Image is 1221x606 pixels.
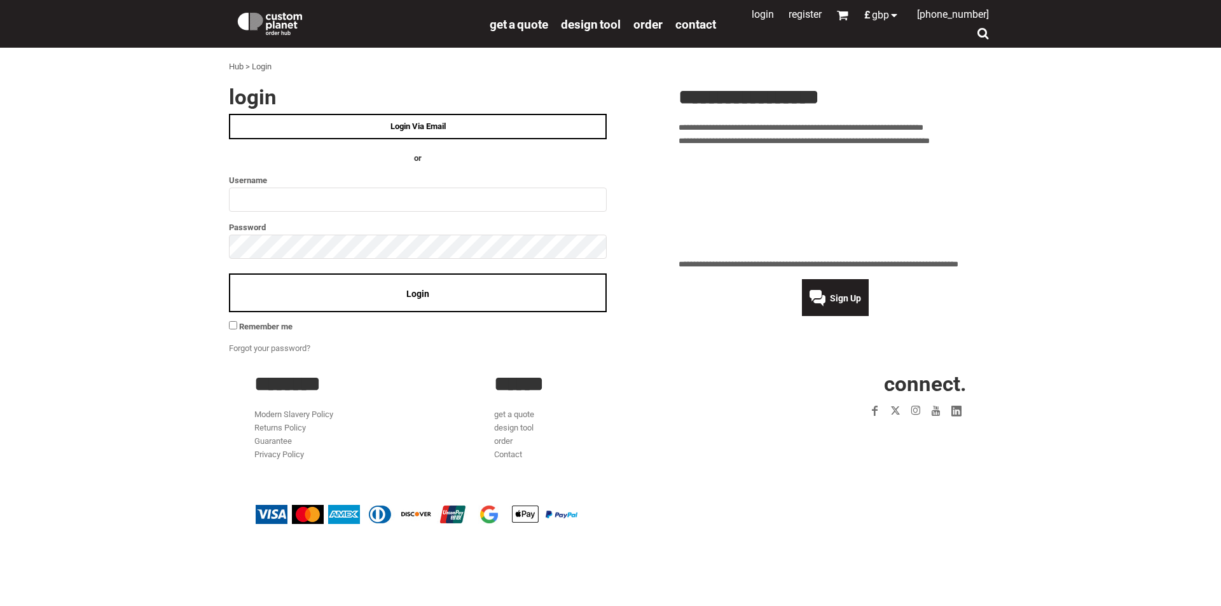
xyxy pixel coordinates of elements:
[245,60,250,74] div: >
[229,86,607,107] h2: Login
[864,10,872,20] span: £
[292,505,324,524] img: Mastercard
[229,220,607,235] label: Password
[791,429,967,444] iframe: Customer reviews powered by Trustpilot
[633,17,663,31] a: order
[364,505,396,524] img: Diners Club
[390,121,446,131] span: Login Via Email
[473,505,505,524] img: Google Pay
[752,8,774,20] a: Login
[254,450,304,459] a: Privacy Policy
[490,17,548,32] span: get a quote
[494,450,522,459] a: Contact
[328,505,360,524] img: American Express
[675,17,716,32] span: Contact
[229,321,237,329] input: Remember me
[917,8,989,20] span: [PHONE_NUMBER]
[235,10,305,35] img: Custom Planet
[735,373,967,394] h2: CONNECT.
[675,17,716,31] a: Contact
[229,114,607,139] a: Login Via Email
[830,293,861,303] span: Sign Up
[633,17,663,32] span: order
[254,423,306,432] a: Returns Policy
[254,410,333,419] a: Modern Slavery Policy
[789,8,822,20] a: Register
[546,511,577,518] img: PayPal
[229,3,483,41] a: Custom Planet
[437,505,469,524] img: China UnionPay
[494,423,534,432] a: design tool
[239,322,293,331] span: Remember me
[872,10,889,20] span: GBP
[494,410,534,419] a: get a quote
[406,289,429,299] span: Login
[494,436,513,446] a: order
[490,17,548,31] a: get a quote
[229,173,607,188] label: Username
[561,17,621,31] a: design tool
[679,155,992,251] iframe: Customer reviews powered by Trustpilot
[252,60,272,74] div: Login
[256,505,287,524] img: Visa
[229,62,244,71] a: Hub
[229,152,607,165] h4: OR
[254,436,292,446] a: Guarantee
[229,343,310,353] a: Forgot your password?
[561,17,621,32] span: design tool
[509,505,541,524] img: Apple Pay
[401,505,432,524] img: Discover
